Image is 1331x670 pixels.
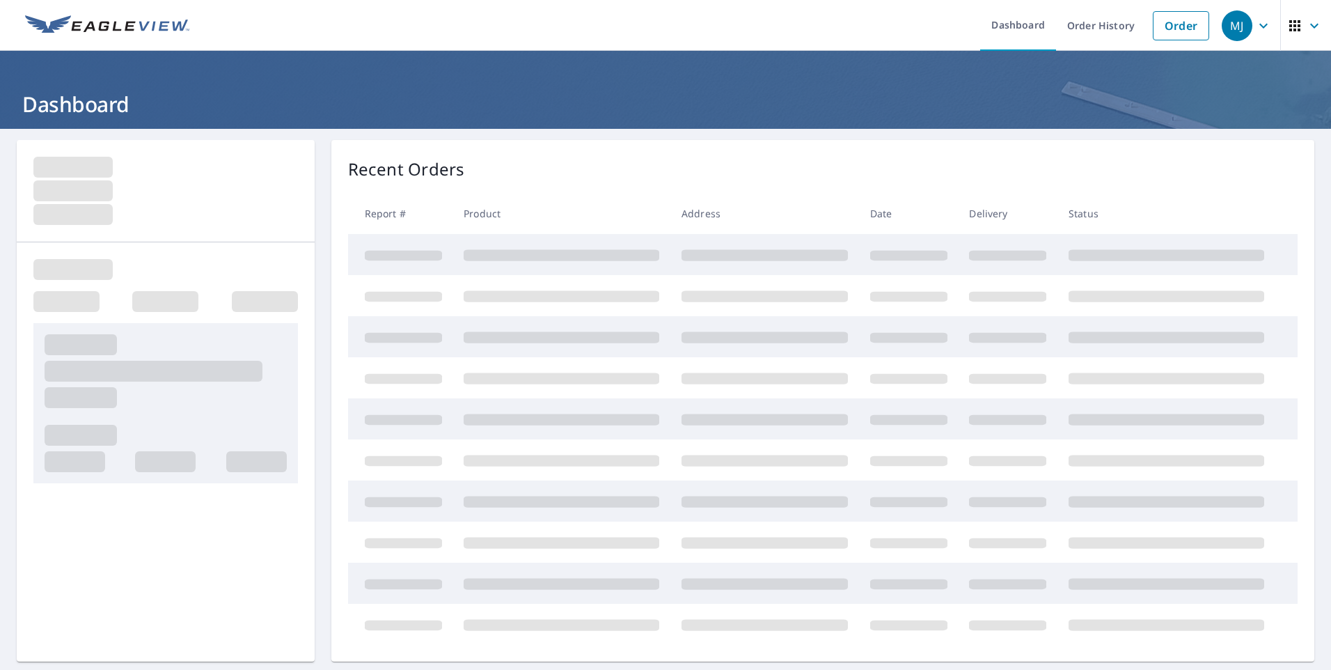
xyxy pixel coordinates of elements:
th: Address [670,193,859,234]
a: Order [1153,11,1209,40]
img: EV Logo [25,15,189,36]
th: Delivery [958,193,1057,234]
div: MJ [1222,10,1252,41]
p: Recent Orders [348,157,465,182]
th: Report # [348,193,453,234]
h1: Dashboard [17,90,1314,118]
th: Status [1057,193,1275,234]
th: Date [859,193,959,234]
th: Product [452,193,670,234]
